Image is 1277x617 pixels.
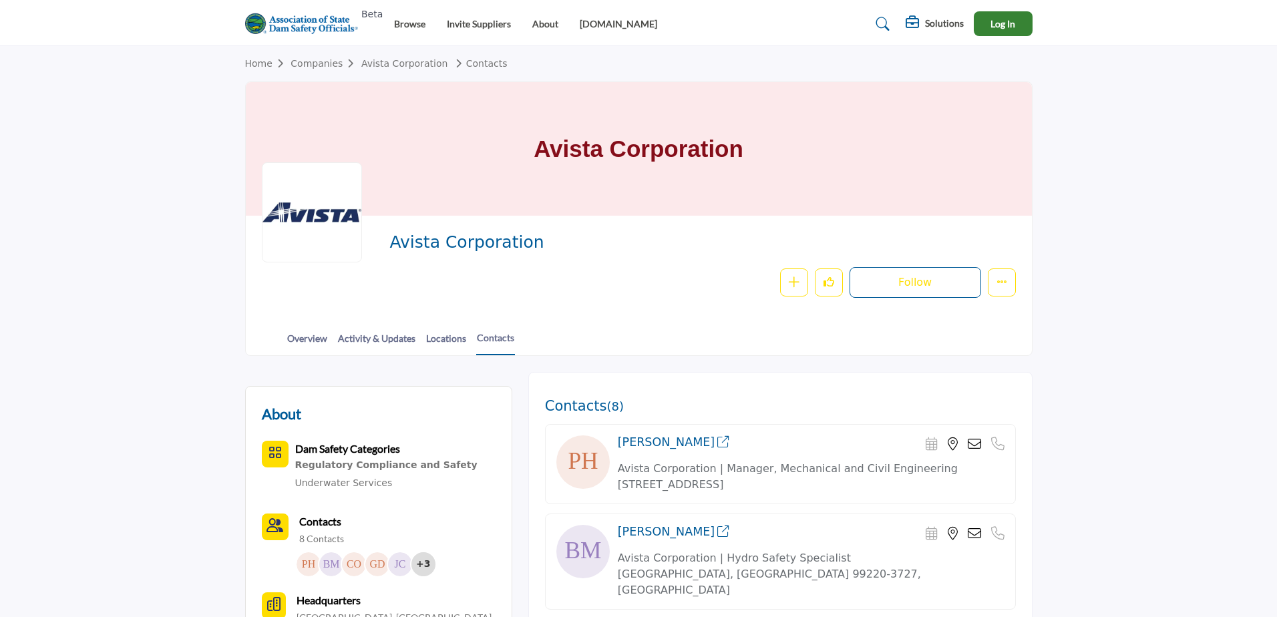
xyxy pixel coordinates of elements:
[580,18,657,29] a: [DOMAIN_NAME]
[295,457,478,474] a: Regulatory Compliance and Safety
[906,16,964,32] div: Solutions
[618,435,729,449] h4: [PERSON_NAME]
[262,513,289,540] button: Contact-Employee Icon
[618,550,1005,566] p: Avista Corporation | Hydro Safety Specialist
[299,532,344,546] a: 8 Contacts
[447,18,511,29] a: Invite Suppliers
[534,82,743,216] h1: Avista Corporation
[974,11,1033,36] button: Log In
[556,435,610,489] img: image
[556,525,610,578] img: image
[262,403,301,425] h2: About
[342,552,366,576] img: Cynthia O.
[297,592,361,608] b: Headquarters
[850,267,981,298] button: Follow
[297,552,321,576] img: PJ H.
[990,18,1015,29] span: Log In
[295,457,478,474] div: Ensuring compliance with federal, state, and local regulations related to dam safety and operation.
[618,477,1005,493] p: [STREET_ADDRESS]
[394,18,425,29] a: Browse
[337,331,416,355] a: Activity & Updates
[988,268,1016,296] button: More details
[425,331,467,355] a: Locations
[925,17,964,29] h5: Solutions
[319,552,343,576] img: Brent M.
[365,552,389,576] img: Giovanni D.
[291,58,361,69] a: Companies
[618,525,729,539] h4: [PERSON_NAME]
[389,232,691,254] span: Avista Corporation
[295,444,400,455] a: Dam Safety Categories
[388,552,412,576] img: Jason C.
[245,13,367,35] img: site Logo
[476,331,515,355] a: Contacts
[863,13,898,35] a: Search
[411,552,435,576] div: +3
[245,58,291,69] a: Home
[262,513,289,540] a: Link of redirect to contact page
[618,566,1005,598] p: [GEOGRAPHIC_DATA], [GEOGRAPHIC_DATA] 99220-3727, [GEOGRAPHIC_DATA]
[262,441,289,467] button: Category Icon
[361,58,447,69] a: Avista Corporation
[287,331,328,355] a: Overview
[545,398,624,415] h3: Contacts
[618,461,1005,477] p: Avista Corporation | Manager, Mechanical and Civil Engineering
[299,513,341,530] a: Contacts
[611,399,618,413] span: 8
[299,515,341,528] b: Contacts
[361,9,383,20] h6: Beta
[606,399,624,413] span: ( )
[245,13,367,35] a: Beta
[451,58,508,69] a: Contacts
[532,18,558,29] a: About
[295,477,393,488] a: Underwater Services
[815,268,843,296] button: Like
[295,442,400,455] b: Dam Safety Categories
